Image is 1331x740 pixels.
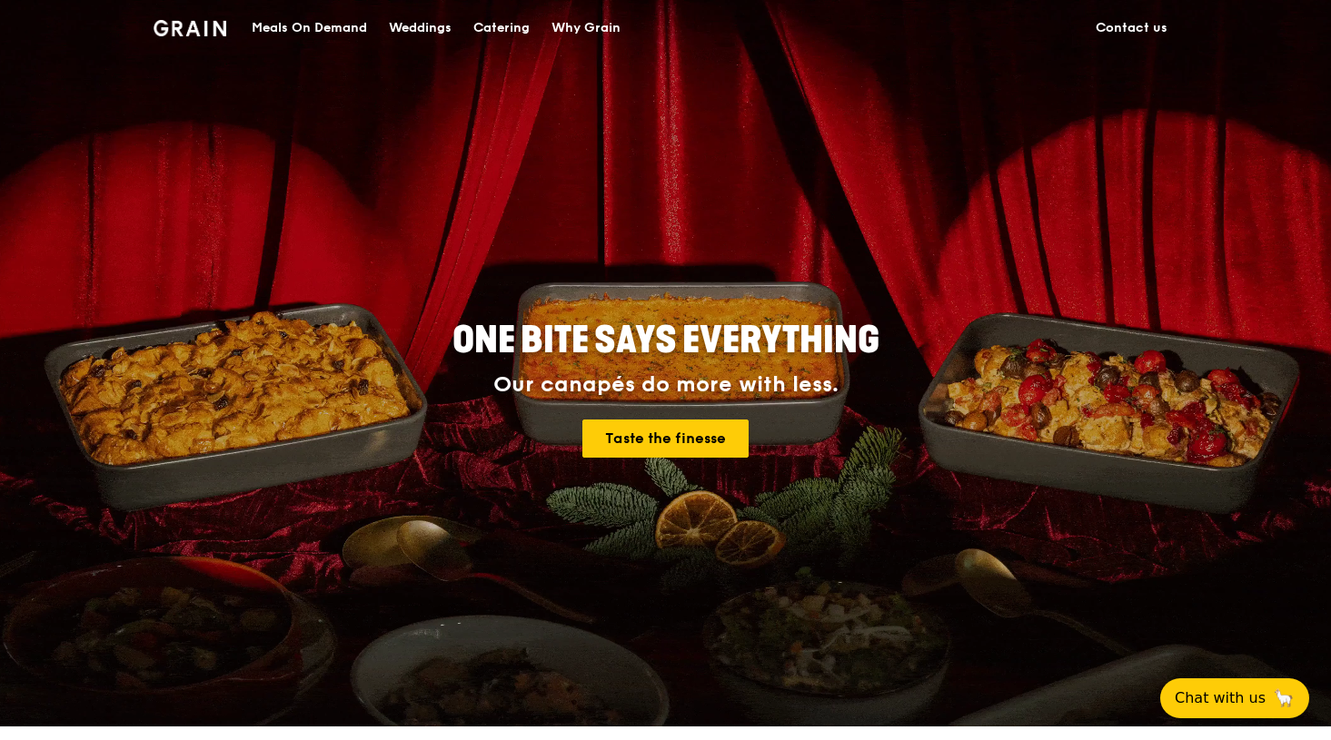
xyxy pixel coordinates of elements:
[582,419,749,458] a: Taste the finesse
[462,1,541,55] a: Catering
[1175,687,1266,709] span: Chat with us
[252,1,367,55] div: Meals On Demand
[389,1,452,55] div: Weddings
[473,1,530,55] div: Catering
[154,20,227,36] img: Grain
[1273,687,1295,709] span: 🦙
[378,1,462,55] a: Weddings
[551,1,621,55] div: Why Grain
[1160,678,1309,718] button: Chat with us🦙
[1085,1,1178,55] a: Contact us
[541,1,631,55] a: Why Grain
